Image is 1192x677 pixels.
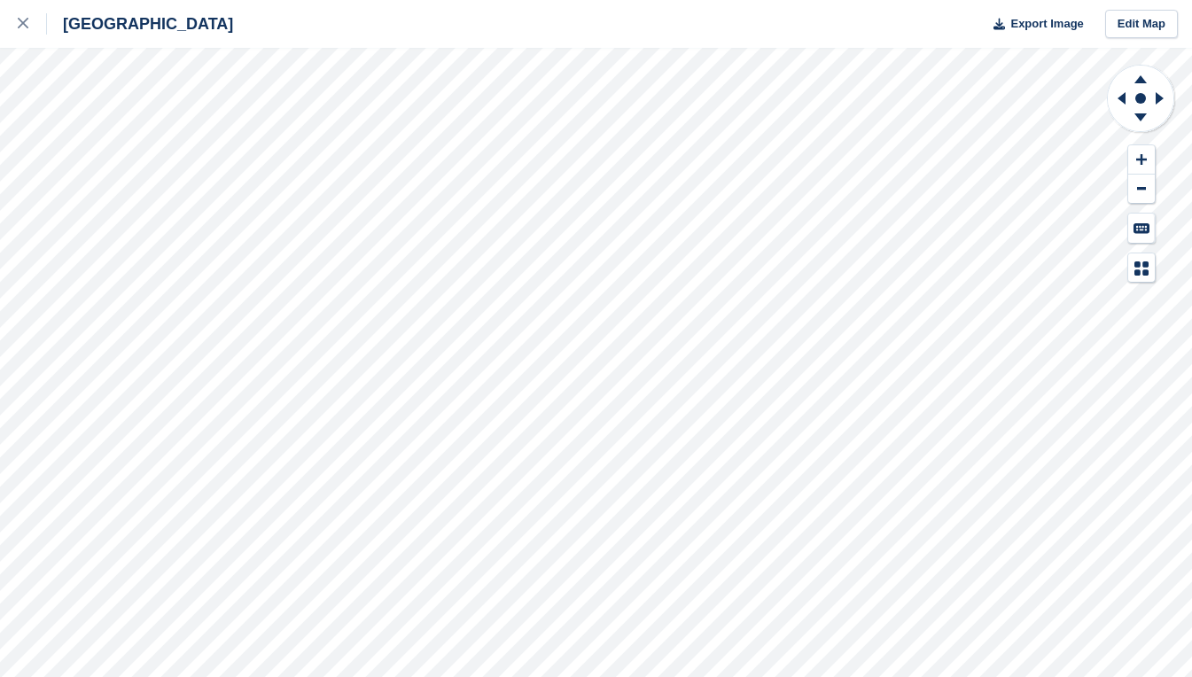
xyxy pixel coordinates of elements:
button: Keyboard Shortcuts [1128,214,1155,243]
button: Zoom Out [1128,175,1155,204]
a: Edit Map [1105,10,1178,39]
button: Map Legend [1128,253,1155,283]
span: Export Image [1010,15,1083,33]
div: [GEOGRAPHIC_DATA] [47,13,233,35]
button: Zoom In [1128,145,1155,175]
button: Export Image [983,10,1084,39]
